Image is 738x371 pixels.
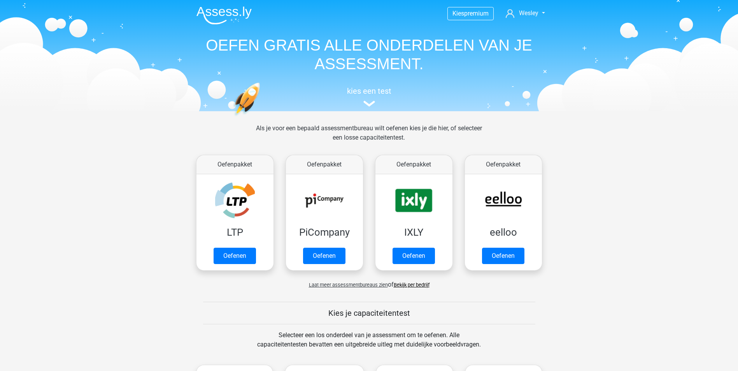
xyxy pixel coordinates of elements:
[190,274,548,289] div: of
[394,282,429,288] a: Bekijk per bedrijf
[448,8,493,19] a: Kiespremium
[363,101,375,107] img: assessment
[196,6,252,24] img: Assessly
[452,10,464,17] span: Kies
[190,36,548,73] h1: OEFEN GRATIS ALLE ONDERDELEN VAN JE ASSESSMENT.
[190,86,548,96] h5: kies een test
[519,9,538,17] span: Wesley
[482,248,524,264] a: Oefenen
[250,124,488,152] div: Als je voor een bepaald assessmentbureau wilt oefenen kies je die hier, of selecteer een losse ca...
[503,9,548,18] a: Wesley
[309,282,388,288] span: Laat meer assessmentbureaus zien
[393,248,435,264] a: Oefenen
[190,86,548,107] a: kies een test
[464,10,489,17] span: premium
[233,82,290,153] img: oefenen
[303,248,345,264] a: Oefenen
[203,308,535,318] h5: Kies je capaciteitentest
[214,248,256,264] a: Oefenen
[250,331,488,359] div: Selecteer een los onderdeel van je assessment om te oefenen. Alle capaciteitentesten bevatten een...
